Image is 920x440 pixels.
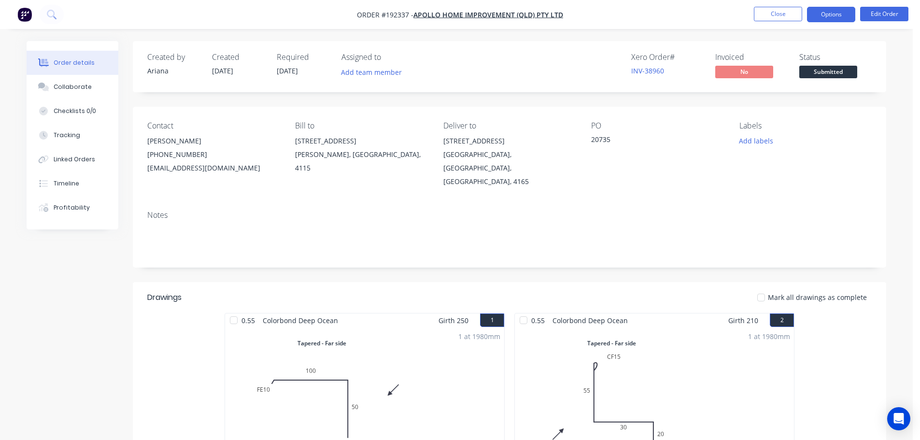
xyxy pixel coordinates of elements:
button: Close [754,7,802,21]
div: Labels [739,121,872,130]
span: Order #192337 - [357,10,413,19]
button: Checklists 0/0 [27,99,118,123]
div: [PHONE_NUMBER] [147,148,280,161]
div: Invoiced [715,53,788,62]
span: No [715,66,773,78]
div: Tracking [54,131,80,140]
button: Submitted [799,66,857,80]
div: Open Intercom Messenger [887,407,910,430]
div: Checklists 0/0 [54,107,96,115]
div: [STREET_ADDRESS] [295,134,427,148]
button: Add team member [341,66,407,79]
div: [EMAIL_ADDRESS][DOMAIN_NAME] [147,161,280,175]
div: Drawings [147,292,182,303]
button: Linked Orders [27,147,118,171]
span: Colorbond Deep Ocean [549,313,632,327]
span: 0.55 [527,313,549,327]
div: Required [277,53,330,62]
div: Assigned to [341,53,438,62]
div: [PERSON_NAME][PHONE_NUMBER][EMAIL_ADDRESS][DOMAIN_NAME] [147,134,280,175]
div: 20735 [591,134,712,148]
div: Profitability [54,203,90,212]
div: 1 at 1980mm [748,331,790,341]
div: [GEOGRAPHIC_DATA], [GEOGRAPHIC_DATA], [GEOGRAPHIC_DATA], 4165 [443,148,576,188]
div: [PERSON_NAME], [GEOGRAPHIC_DATA], 4115 [295,148,427,175]
span: Girth 210 [728,313,758,327]
div: Created [212,53,265,62]
div: Bill to [295,121,427,130]
button: Options [807,7,855,22]
div: Contact [147,121,280,130]
button: Add team member [336,66,407,79]
div: Deliver to [443,121,576,130]
span: Submitted [799,66,857,78]
span: [DATE] [277,66,298,75]
span: Girth 250 [439,313,468,327]
div: Status [799,53,872,62]
div: Timeline [54,179,79,188]
div: [STREET_ADDRESS][GEOGRAPHIC_DATA], [GEOGRAPHIC_DATA], [GEOGRAPHIC_DATA], 4165 [443,134,576,188]
span: Colorbond Deep Ocean [259,313,342,327]
div: Notes [147,211,872,220]
div: PO [591,121,723,130]
div: Xero Order # [631,53,704,62]
div: [PERSON_NAME] [147,134,280,148]
button: 2 [770,313,794,327]
span: [DATE] [212,66,233,75]
div: Collaborate [54,83,92,91]
span: 0.55 [238,313,259,327]
button: 1 [480,313,504,327]
a: Apollo Home Improvement (QLD) Pty Ltd [413,10,563,19]
div: Linked Orders [54,155,95,164]
div: Created by [147,53,200,62]
button: Timeline [27,171,118,196]
div: [STREET_ADDRESS] [443,134,576,148]
button: Collaborate [27,75,118,99]
div: 1 at 1980mm [458,331,500,341]
div: Order details [54,58,95,67]
button: Add labels [734,134,778,147]
a: INV-38960 [631,66,664,75]
div: [STREET_ADDRESS][PERSON_NAME], [GEOGRAPHIC_DATA], 4115 [295,134,427,175]
button: Profitability [27,196,118,220]
button: Tracking [27,123,118,147]
button: Order details [27,51,118,75]
span: Mark all drawings as complete [768,292,867,302]
button: Edit Order [860,7,908,21]
img: Factory [17,7,32,22]
div: Ariana [147,66,200,76]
